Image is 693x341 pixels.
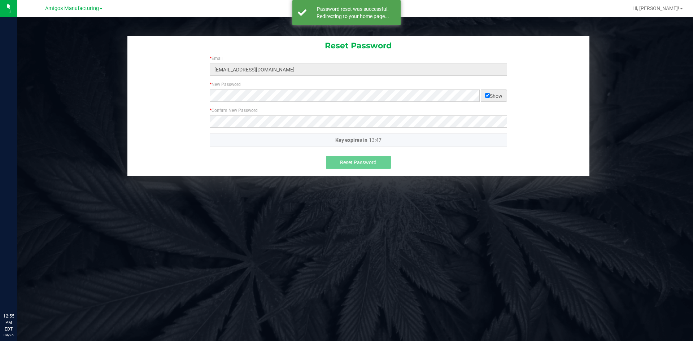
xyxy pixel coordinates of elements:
span: Hi, [PERSON_NAME]! [632,5,679,11]
div: Password reset was successful. Redirecting to your home page... [310,5,395,20]
p: Key expires in [210,133,507,147]
p: 12:55 PM EDT [3,313,14,332]
div: Reset Password [127,36,589,55]
span: 13:47 [369,137,382,143]
label: New Password [210,81,241,88]
span: Amigos Manufacturing [45,5,99,12]
span: Show [481,89,507,102]
span: Reset Password [340,159,376,165]
button: Reset Password [326,156,391,169]
p: 09/26 [3,332,14,338]
label: Confirm New Password [210,107,258,114]
label: Email [210,55,223,62]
